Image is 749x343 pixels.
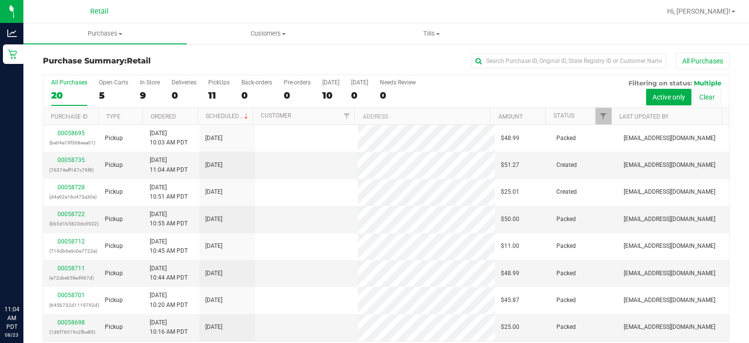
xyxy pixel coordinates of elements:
[351,79,368,86] div: [DATE]
[150,210,188,228] span: [DATE] 10:55 AM PDT
[150,183,188,202] span: [DATE] 10:51 AM PDT
[624,215,715,224] span: [EMAIL_ADDRESS][DOMAIN_NAME]
[208,90,230,101] div: 11
[150,291,188,309] span: [DATE] 10:20 AM PDT
[58,319,85,326] a: 00058698
[624,269,715,278] span: [EMAIL_ADDRESS][DOMAIN_NAME]
[105,215,123,224] span: Pickup
[624,242,715,251] span: [EMAIL_ADDRESS][DOMAIN_NAME]
[127,56,151,65] span: Retail
[58,130,85,137] a: 00058695
[205,215,222,224] span: [DATE]
[150,129,188,147] span: [DATE] 10:03 AM PDT
[99,79,128,86] div: Open Carts
[43,57,272,65] h3: Purchase Summary:
[667,7,730,15] span: Hi, [PERSON_NAME]!
[498,113,523,120] a: Amount
[4,305,19,331] p: 11:04 AM PDT
[58,211,85,218] a: 00058722
[49,165,93,175] p: (76374eff187c79f8)
[58,292,85,299] a: 00058701
[351,29,513,38] span: Tills
[49,219,93,228] p: (bb5d1b5823dc5922)
[105,323,123,332] span: Pickup
[501,296,519,305] span: $45.87
[205,296,222,305] span: [DATE]
[150,318,188,337] span: [DATE] 10:16 AM PDT
[208,79,230,86] div: PickUps
[172,90,197,101] div: 0
[501,269,519,278] span: $48.99
[380,90,416,101] div: 0
[58,265,85,272] a: 00058711
[49,246,93,256] p: (719db6e9c0e7722e)
[624,161,715,170] span: [EMAIL_ADDRESS][DOMAIN_NAME]
[187,29,350,38] span: Customers
[556,296,576,305] span: Packed
[693,89,721,105] button: Clear
[51,90,87,101] div: 20
[676,53,729,69] button: All Purchases
[7,49,17,59] inline-svg: Retail
[51,79,87,86] div: All Purchases
[105,187,123,197] span: Pickup
[150,156,188,174] span: [DATE] 11:04 AM PDT
[501,161,519,170] span: $51.27
[106,113,120,120] a: Type
[556,269,576,278] span: Packed
[99,90,128,101] div: 5
[105,161,123,170] span: Pickup
[556,215,576,224] span: Packed
[150,237,188,256] span: [DATE] 10:45 AM PDT
[58,184,85,191] a: 00058728
[105,296,123,305] span: Pickup
[553,112,574,119] a: Status
[205,134,222,143] span: [DATE]
[23,29,187,38] span: Purchases
[350,23,513,44] a: Tills
[105,242,123,251] span: Pickup
[501,242,519,251] span: $11.00
[51,113,88,120] a: Purchase ID
[694,79,721,87] span: Multiple
[151,113,176,120] a: Ordered
[501,323,519,332] span: $25.00
[4,331,19,339] p: 08/23
[629,79,692,87] span: Filtering on status:
[205,242,222,251] span: [DATE]
[90,7,109,16] span: Retail
[29,263,40,275] iframe: Resource center unread badge
[172,79,197,86] div: Deliveries
[205,161,222,170] span: [DATE]
[624,323,715,332] span: [EMAIL_ADDRESS][DOMAIN_NAME]
[471,54,666,68] input: Search Purchase ID, Original ID, State Registry ID or Customer Name...
[261,112,291,119] a: Customer
[10,265,39,294] iframe: Resource center
[646,89,691,105] button: Active only
[355,108,490,125] th: Address
[501,187,519,197] span: $25.01
[338,108,355,124] a: Filter
[241,90,272,101] div: 0
[7,28,17,38] inline-svg: Analytics
[23,23,187,44] a: Purchases
[619,113,669,120] a: Last Updated By
[284,79,311,86] div: Pre-orders
[624,134,715,143] span: [EMAIL_ADDRESS][DOMAIN_NAME]
[140,90,160,101] div: 9
[595,108,611,124] a: Filter
[140,79,160,86] div: In Store
[284,90,311,101] div: 0
[49,273,93,282] p: (e72cbe65fecf467d)
[49,301,93,310] p: (645b732d1119792d)
[58,157,85,163] a: 00058735
[556,161,577,170] span: Created
[49,327,93,337] p: (1d6f76019c2fbe89)
[241,79,272,86] div: Back-orders
[206,113,250,120] a: Scheduled
[380,79,416,86] div: Needs Review
[187,23,350,44] a: Customers
[556,187,577,197] span: Created
[556,323,576,332] span: Packed
[624,296,715,305] span: [EMAIL_ADDRESS][DOMAIN_NAME]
